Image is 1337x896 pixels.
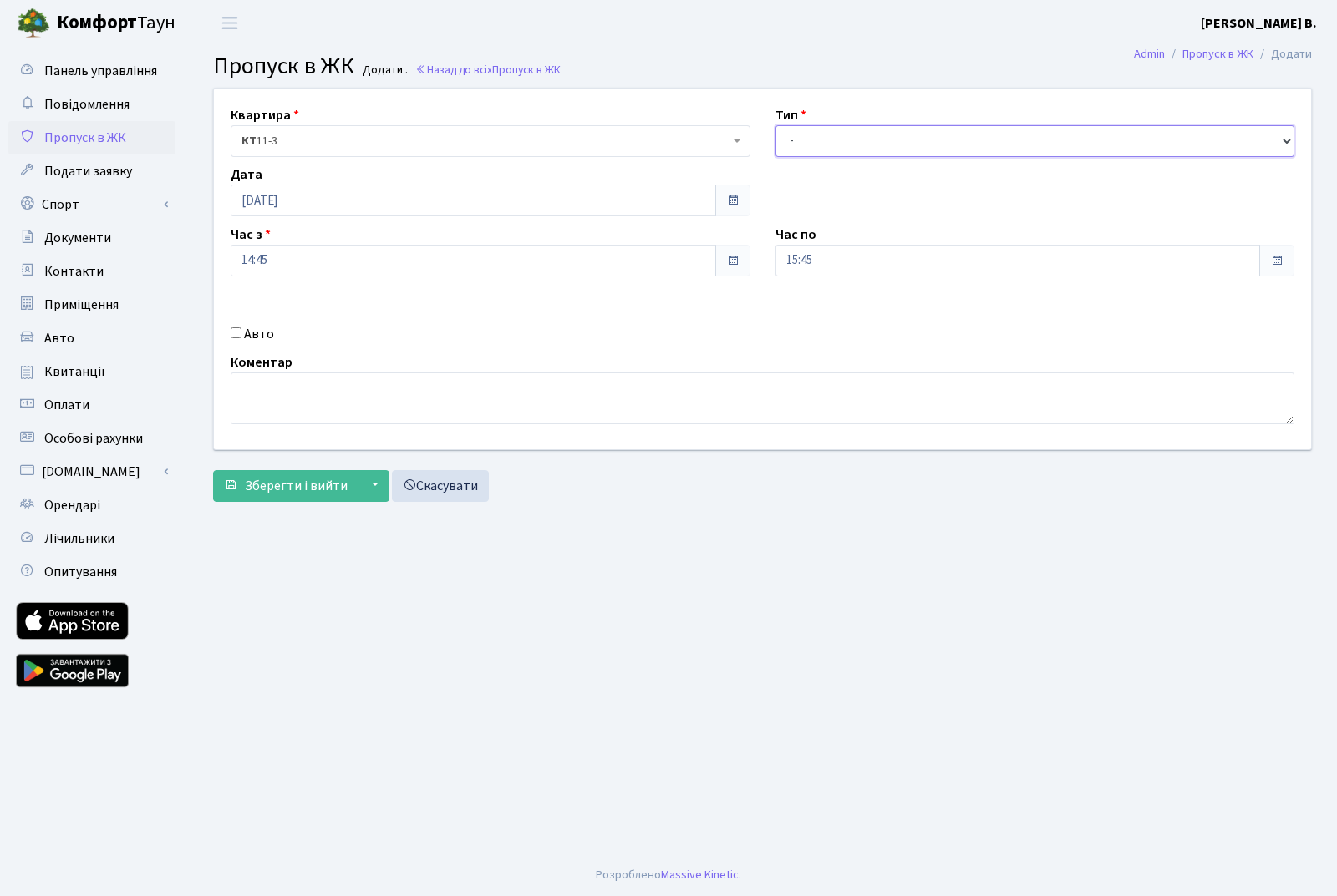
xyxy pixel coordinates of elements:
a: Авто [8,321,175,355]
span: Опитування [44,563,117,581]
nav: breadcrumb [1109,37,1337,72]
a: Оплати [8,388,175,422]
span: Приміщення [44,296,119,314]
a: Приміщення [8,288,175,321]
a: Admin [1134,45,1165,63]
a: Опитування [8,555,175,589]
span: Пропуск в ЖК [213,49,354,83]
a: Панель управління [8,54,175,88]
button: Переключити навігацію [209,9,251,37]
span: Пропуск в ЖК [44,129,126,147]
a: Подати заявку [8,154,175,188]
span: Пропуск в ЖК [492,62,561,78]
span: Подати заявку [44,162,132,180]
a: Повідомлення [8,88,175,121]
span: <b>КТ</b>&nbsp;&nbsp;&nbsp;&nbsp;11-3 [231,125,750,157]
span: Лічильники [44,529,114,548]
a: Особові рахунки [8,422,175,455]
a: Орендарі [8,488,175,522]
label: Тип [775,105,806,125]
span: Таун [57,9,175,38]
div: Розроблено . [596,866,741,884]
span: Панель управління [44,62,157,80]
label: Час з [231,225,271,245]
button: Зберегти і вийти [213,470,358,502]
a: Пропуск в ЖК [1182,45,1253,63]
a: Назад до всіхПропуск в ЖК [415,62,561,78]
span: Квитанції [44,362,105,381]
a: [DOMAIN_NAME] [8,455,175,488]
label: Авто [244,324,274,344]
a: Скасувати [392,470,489,502]
small: Додати . [359,63,408,78]
a: Спорт [8,188,175,221]
span: Документи [44,229,111,247]
a: Контакти [8,255,175,288]
label: Коментар [231,352,292,372]
span: Орендарі [44,496,100,514]
li: Додати [1253,45,1312,63]
span: Особові рахунки [44,429,143,448]
b: КТ [241,133,257,149]
span: Зберегти і вийти [245,477,348,495]
a: Massive Kinetic [661,866,739,883]
span: <b>КТ</b>&nbsp;&nbsp;&nbsp;&nbsp;11-3 [241,133,730,149]
span: Повідомлення [44,95,130,114]
a: Квитанції [8,355,175,388]
b: [PERSON_NAME] В. [1201,14,1317,33]
label: Квартира [231,105,299,125]
a: Лічильники [8,522,175,555]
span: Авто [44,329,74,347]
img: logo.png [17,7,50,40]
a: [PERSON_NAME] В. [1201,13,1317,33]
a: Документи [8,221,175,255]
label: Дата [231,165,262,185]
label: Час по [775,225,816,245]
b: Комфорт [57,9,137,36]
span: Контакти [44,262,104,281]
a: Пропуск в ЖК [8,121,175,154]
span: Оплати [44,396,89,414]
